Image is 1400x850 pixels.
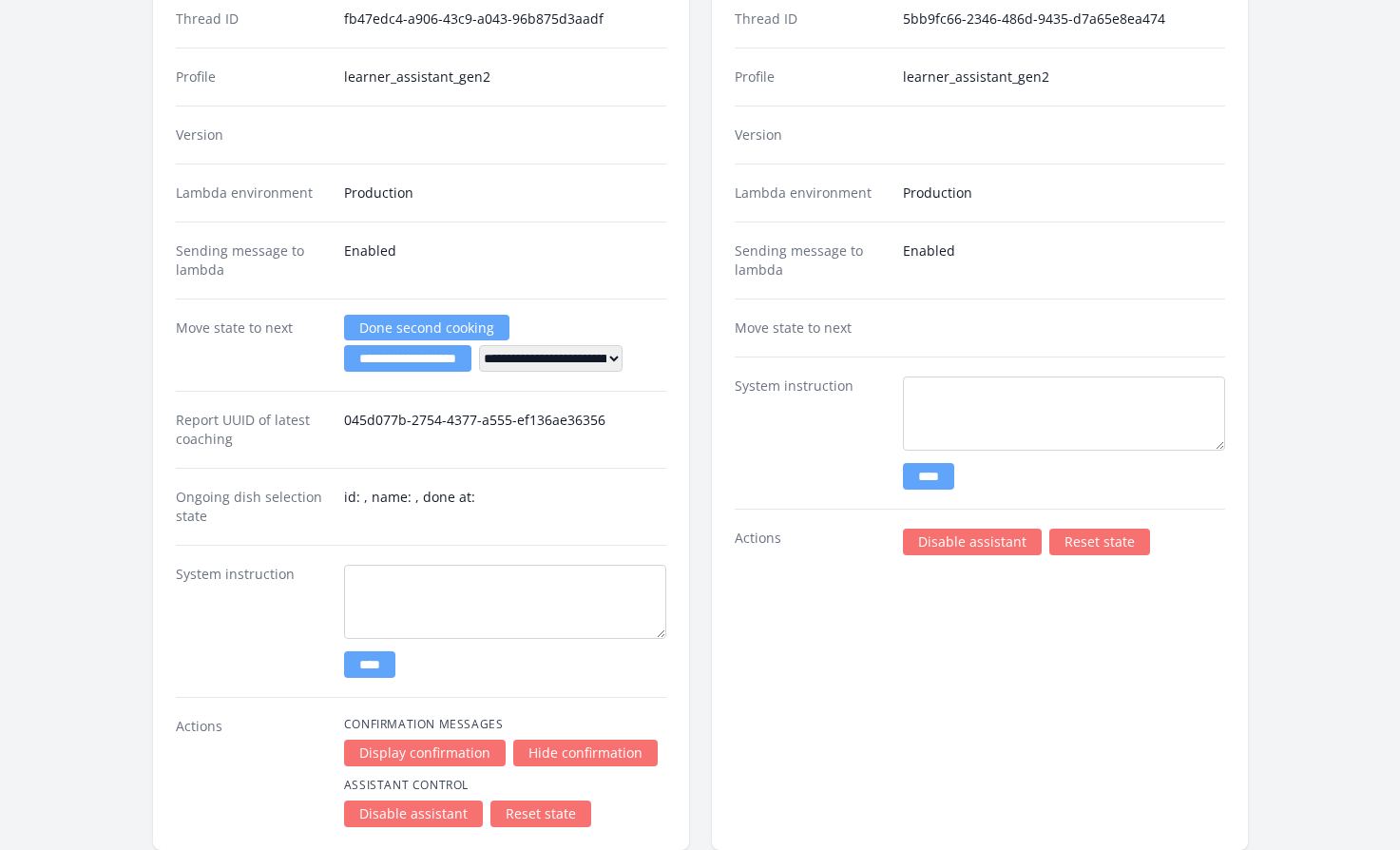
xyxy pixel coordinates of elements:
[176,565,329,678] dt: System instruction
[735,10,888,29] dt: Thread ID
[176,68,329,87] dt: Profile
[903,529,1042,555] a: Disable assistant
[513,740,658,766] a: Hide confirmation
[176,10,329,29] dt: Thread ID
[344,10,666,29] dd: fb47edc4-a906-43c9-a043-96b875d3aadf
[735,319,888,338] dt: Move state to next
[735,377,888,490] dt: System instruction
[903,184,1225,203] dd: Production
[735,68,888,87] dt: Profile
[903,68,1225,87] dd: learner_assistant_gen2
[735,184,888,203] dt: Lambda environment
[344,315,509,340] a: Done second cooking
[176,241,329,280] dt: Sending message to lambda
[176,184,329,203] dt: Lambda environment
[1049,529,1150,555] a: Reset state
[176,319,329,372] dt: Move state to next
[903,241,1225,280] dd: Enabled
[735,126,888,145] dt: Version
[344,801,483,827] a: Disable assistant
[903,10,1225,29] dd: 5bb9fc66-2346-486d-9435-d7a65e8ea474
[344,488,666,526] dd: id: , name: , done at:
[344,184,666,203] dd: Production
[490,801,591,827] a: Reset state
[344,411,666,449] dd: 045d077b-2754-4377-a555-ef136ae36356
[344,68,666,87] dd: learner_assistant_gen2
[344,241,666,280] dd: Enabled
[176,126,329,145] dt: Version
[344,717,666,732] h4: Confirmation Messages
[735,529,888,555] dt: Actions
[344,778,666,793] h4: Assistant Control
[176,488,329,526] dt: Ongoing dish selection state
[735,241,888,280] dt: Sending message to lambda
[176,717,329,827] dt: Actions
[344,740,506,766] a: Display confirmation
[176,411,329,449] dt: Report UUID of latest coaching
